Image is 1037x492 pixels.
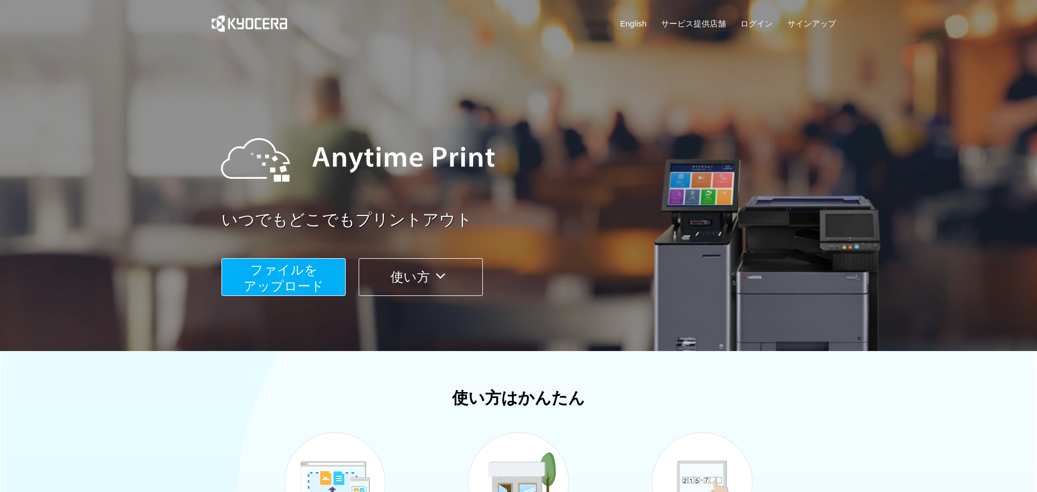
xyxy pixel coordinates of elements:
a: サインアップ [787,18,836,29]
a: ログイン [740,18,773,29]
a: English [620,18,647,29]
span: ファイルを ​​アップロード [244,262,324,293]
button: 使い方 [359,258,483,296]
a: いつでもどこでもプリントアウト [221,208,843,232]
a: サービス提供店舗 [661,18,726,29]
button: ファイルを​​アップロード [221,258,346,296]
